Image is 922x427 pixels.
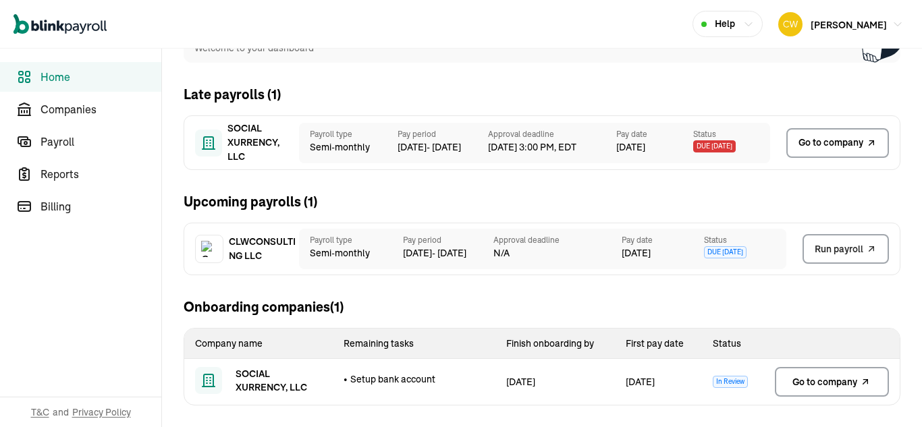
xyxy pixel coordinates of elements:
[773,9,909,39] button: [PERSON_NAME]
[803,234,889,264] button: Run payroll
[310,128,387,140] span: Payroll type
[40,101,161,117] span: Companies
[72,405,131,419] span: Privacy Policy
[184,192,317,212] h2: Upcoming payrolls ( 1 )
[488,128,616,140] span: Approval deadline
[53,405,69,419] span: and
[615,329,702,359] th: First pay date
[40,69,161,85] span: Home
[495,359,615,405] td: [DATE]
[622,234,704,246] span: Pay date
[31,405,49,419] span: T&C
[855,362,922,427] iframe: Chat Widget
[227,121,295,164] span: SOCIAL XURRENCY, LLC
[350,372,435,386] span: Setup bank account
[40,166,161,182] span: Reports
[13,5,107,44] nav: Global
[344,372,348,386] span: •
[715,17,735,31] span: Help
[786,128,889,158] a: Go to company
[398,140,488,154] span: [DATE] - [DATE]
[398,128,488,140] span: Pay period
[488,140,616,154] span: [DATE] 3:00 PM, EDT
[615,359,702,405] td: [DATE]
[811,19,887,31] span: [PERSON_NAME]
[693,128,770,140] span: Status
[792,375,857,389] span: Go to company
[493,234,622,246] span: Approval deadline
[775,367,889,397] a: Go to company
[815,242,863,256] span: Run payroll
[229,235,296,263] span: CLWCONSULTING LLC
[713,376,748,388] span: In Review
[798,136,863,150] span: Go to company
[616,140,645,154] span: [DATE]
[40,198,161,215] span: Billing
[310,140,387,154] span: Semi-monthly
[622,246,651,260] span: [DATE]
[693,140,736,152] span: Due [DATE]
[403,246,493,260] span: [DATE] - [DATE]
[184,329,333,359] th: Company name
[495,329,615,359] th: Finish onboarding by
[201,241,217,257] img: Company logo
[310,234,392,246] span: Payroll type
[493,246,622,260] span: N/A
[184,297,344,317] h2: Onboarding companies (1)
[40,134,161,150] span: Payroll
[310,246,392,260] span: Semi-monthly
[693,11,763,37] button: Help
[704,246,747,258] span: Due [DATE]
[403,234,493,246] span: Pay period
[333,329,495,359] th: Remaining tasks
[702,329,764,359] th: Status
[236,367,322,394] span: SOCIAL XURRENCY, LLC
[616,128,693,140] span: Pay date
[704,234,786,246] span: Status
[184,84,281,105] h2: Late payrolls ( 1 )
